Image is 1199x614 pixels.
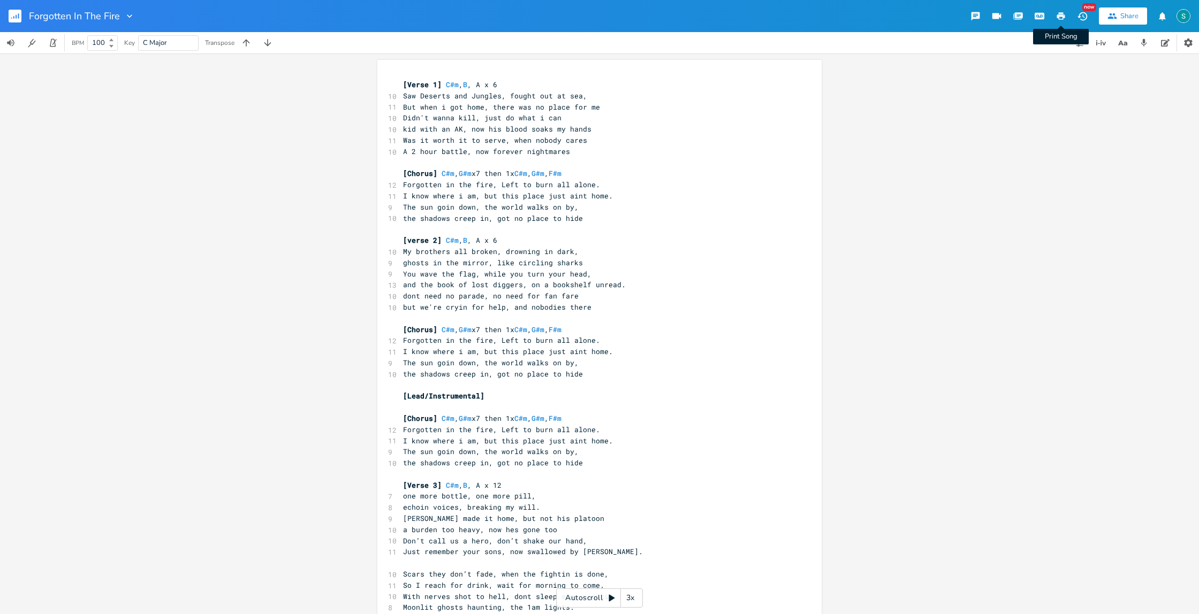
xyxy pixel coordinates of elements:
[403,124,591,134] span: kid with an AK, now his blood soaks my hands
[442,168,454,178] span: C#m
[403,91,587,101] span: Saw Deserts and Jungles, fought out at sea,
[403,269,591,279] span: You wave the flag, while you turn your head,
[403,291,579,301] span: dont need no parade, no need for fan fare
[403,502,540,512] span: echoin voices, breaking my will.
[403,580,604,590] span: So I reach for drink, wait for morning to come.
[403,147,570,156] span: A 2 hour battle, now forever nightmares
[403,258,583,267] span: ghosts in the mirror, like circling sharks
[403,436,613,446] span: I know where i am, but this place just aint home.
[29,11,120,21] span: Forgotten In The Fire
[514,413,527,423] span: C#m
[463,80,467,89] span: B
[403,135,587,145] span: Was it worth it to serve, when nobody cares
[143,38,167,48] span: C Major
[403,525,557,534] span: a burden too heavy, now hes gone too
[403,235,442,245] span: [verse 2]
[621,588,640,608] div: 3x
[442,413,454,423] span: C#m
[532,325,544,334] span: G#m
[446,80,459,89] span: C#m
[403,168,561,178] span: , x7 then 1x , ,
[463,235,467,245] span: B
[459,413,472,423] span: G#m
[403,592,613,601] span: With nerves shot to hell, dont sleep many nights,
[403,547,643,556] span: Just remember your sons, now swallowed by [PERSON_NAME].
[403,536,587,546] span: Don’t call us a hero, don’t shake our hand,
[1050,6,1072,26] button: Print Song
[403,602,574,612] span: Moonlit ghosts haunting, the 1am lights.
[403,247,579,256] span: My brothers all broken, drowning in dark,
[403,213,583,223] span: the shadows creep in, got no place to hide
[403,168,437,178] span: [Chorus]
[403,569,609,579] span: Scars they don’t fade, when the fightin is done,
[403,80,442,89] span: [Verse 1]
[403,280,626,289] span: and the book of lost diggers, on a bookshelf unread.
[463,480,467,490] span: B
[403,325,561,334] span: , x7 then 1x , ,
[1120,11,1139,21] div: Share
[403,335,600,345] span: Forgotten in the fire, Left to burn all alone.
[556,588,643,608] div: Autoscroll
[459,168,472,178] span: G#m
[403,102,600,112] span: But when i got home, there was no place for me
[446,480,459,490] span: C#m
[1082,3,1096,11] div: New
[124,40,135,46] div: Key
[446,235,459,245] span: C#m
[72,40,84,46] div: BPM
[403,358,579,367] span: The sun goin down, the world walks on by,
[442,325,454,334] span: C#m
[1099,7,1147,25] button: Share
[205,40,234,46] div: Transpose
[403,513,604,523] span: [PERSON_NAME] made it home, but not his platoon
[403,80,497,89] span: , , A x 6
[403,413,437,423] span: [Chorus]
[403,180,600,189] span: Forgotten in the fire, Left to burn all alone.
[514,325,527,334] span: C#m
[403,480,502,490] span: , , A x 12
[403,325,437,334] span: [Chorus]
[459,325,472,334] span: G#m
[403,302,591,312] span: but we're cryin for help, and nobodies there
[403,191,613,201] span: I know where i am, but this place just aint home.
[403,369,583,379] span: the shadows creep in, got no place to hide
[549,168,561,178] span: F#m
[514,168,527,178] span: C#m
[403,113,561,122] span: Didn't wanna kill, just do what i can
[403,347,613,356] span: I know where i am, but this place just aint home.
[1072,6,1093,26] button: New
[549,413,561,423] span: F#m
[549,325,561,334] span: F#m
[1177,9,1190,23] img: Stevie Jay
[403,425,600,434] span: Forgotten in the fire, Left to burn all alone.
[403,447,579,456] span: The sun goin down, the world walks on by,
[403,202,579,212] span: The sun goin down, the world walks on by,
[532,413,544,423] span: G#m
[403,413,561,423] span: , x7 then 1x , ,
[403,480,442,490] span: [Verse 3]
[403,235,497,245] span: , , A x 6
[403,391,484,401] span: [Lead/Instrumental]
[403,491,536,501] span: one more bottle, one more pill,
[403,458,583,467] span: the shadows creep in, got no place to hide
[532,168,544,178] span: G#m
